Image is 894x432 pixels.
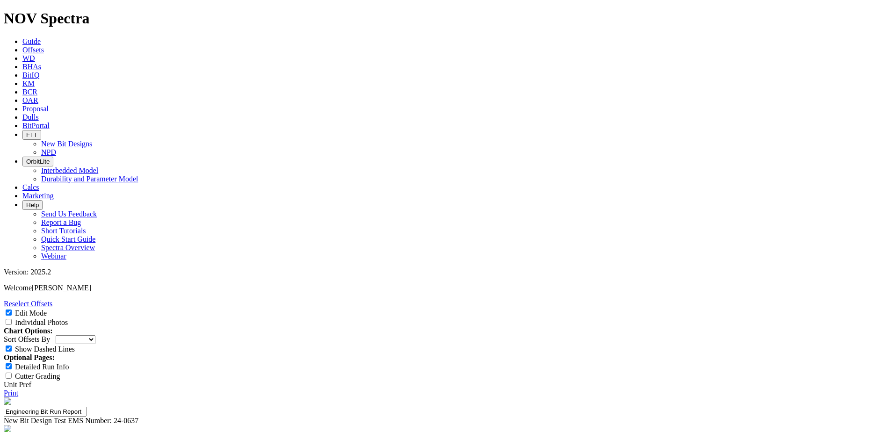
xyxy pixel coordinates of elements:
a: Quick Start Guide [41,235,95,243]
h1: NOV Spectra [4,10,890,27]
a: Proposal [22,105,49,113]
strong: Optional Pages: [4,353,55,361]
a: Durability and Parameter Model [41,175,138,183]
a: Guide [22,37,41,45]
span: FTT [26,131,37,138]
label: Edit Mode [15,309,47,317]
a: OAR [22,96,38,104]
a: BitIQ [22,71,39,79]
label: Show Dashed Lines [15,345,75,353]
a: WD [22,54,35,62]
p: Welcome [4,284,890,292]
img: NOV_WT_RH_Logo_Vert_RGB_F.d63d51a4.png [4,397,11,405]
strong: Chart Options: [4,327,52,335]
label: Cutter Grading [15,372,60,380]
a: Webinar [41,252,66,260]
span: Help [26,202,39,209]
label: Detailed Run Info [15,363,69,371]
a: New Bit Designs [41,140,92,148]
a: Dulls [22,113,39,121]
a: Unit Pref [4,381,31,389]
button: OrbitLite [22,157,53,166]
a: Print [4,389,18,397]
a: Interbedded Model [41,166,98,174]
button: Help [22,200,43,210]
a: KM [22,79,35,87]
a: Short Tutorials [41,227,86,235]
a: Calcs [22,183,39,191]
a: Offsets [22,46,44,54]
a: NPD [41,148,56,156]
a: BCR [22,88,37,96]
a: Reselect Offsets [4,300,52,308]
a: Send Us Feedback [41,210,97,218]
button: FTT [22,130,41,140]
input: Click to edit report title [4,407,87,417]
span: [PERSON_NAME] [32,284,91,292]
a: Report a Bug [41,218,81,226]
a: Marketing [22,192,54,200]
div: New Bit Design Test EMS Number: 24-0637 [4,417,890,425]
span: OrbitLite [26,158,50,165]
a: BHAs [22,63,41,71]
a: BitPortal [22,122,50,130]
label: Individual Photos [15,318,68,326]
a: Spectra Overview [41,244,95,252]
label: Sort Offsets By [4,335,50,343]
div: Version: 2025.2 [4,268,890,276]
